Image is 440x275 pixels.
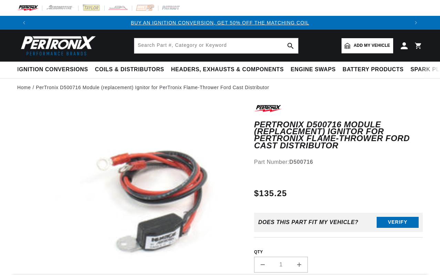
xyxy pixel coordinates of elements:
[287,62,339,78] summary: Engine Swaps
[17,16,31,30] button: Translation missing: en.sections.announcements.previous_announcement
[17,34,96,57] img: Pertronix
[254,187,287,200] span: $135.25
[92,62,168,78] summary: Coils & Distributors
[17,66,88,73] span: Ignition Conversions
[17,84,423,91] nav: breadcrumbs
[171,66,284,73] span: Headers, Exhausts & Components
[17,62,92,78] summary: Ignition Conversions
[343,66,404,73] span: Battery Products
[258,219,358,225] div: Does This part fit My vehicle?
[291,66,336,73] span: Engine Swaps
[339,62,407,78] summary: Battery Products
[254,249,423,255] label: QTY
[31,19,409,27] div: 1 of 3
[131,20,309,25] a: BUY AN IGNITION CONVERSION, GET 50% OFF THE MATCHING COIL
[17,84,31,91] a: Home
[254,158,423,167] div: Part Number:
[377,217,419,228] button: Verify
[95,66,164,73] span: Coils & Distributors
[289,159,313,165] strong: D500716
[283,38,298,53] button: search button
[36,84,269,91] a: PerTronix D500716 Module (replacement) Ignitor for PerTronix Flame-Thrower Ford Cast Distributor
[31,19,409,27] div: Announcement
[342,38,393,53] a: Add my vehicle
[168,62,287,78] summary: Headers, Exhausts & Components
[134,38,298,53] input: Search Part #, Category or Keyword
[254,121,423,149] h1: PerTronix D500716 Module (replacement) Ignitor for PerTronix Flame-Thrower Ford Cast Distributor
[354,42,390,49] span: Add my vehicle
[409,16,423,30] button: Translation missing: en.sections.announcements.next_announcement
